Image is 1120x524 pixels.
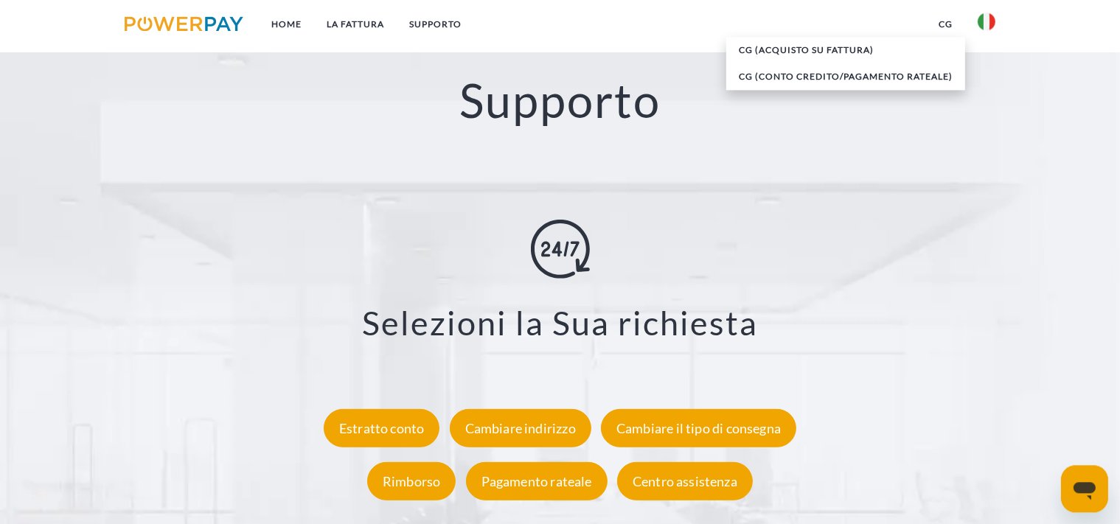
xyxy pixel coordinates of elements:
[462,472,611,489] a: Pagamento rateale
[364,472,459,489] a: Rimborso
[601,408,796,447] div: Cambiare il tipo di consegna
[314,11,397,38] a: LA FATTURA
[324,408,440,447] div: Estratto conto
[397,11,474,38] a: Supporto
[1061,465,1108,512] iframe: Pulsante per aprire la finestra di messaggistica
[978,13,995,30] img: it
[613,472,756,489] a: Centro assistenza
[125,16,243,31] img: logo-powerpay.svg
[259,11,314,38] a: Home
[320,419,444,436] a: Estratto conto
[367,461,456,500] div: Rimborso
[726,63,965,90] a: CG (Conto Credito/Pagamento rateale)
[446,419,595,436] a: Cambiare indirizzo
[74,301,1046,343] h3: Selezioni la Sua richiesta
[926,11,965,38] a: CG
[617,461,753,500] div: Centro assistenza
[726,37,965,63] a: CG (Acquisto su fattura)
[450,408,591,447] div: Cambiare indirizzo
[466,461,608,500] div: Pagamento rateale
[597,419,800,436] a: Cambiare il tipo di consegna
[531,219,590,278] img: online-shopping.svg
[56,71,1064,129] h2: Supporto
